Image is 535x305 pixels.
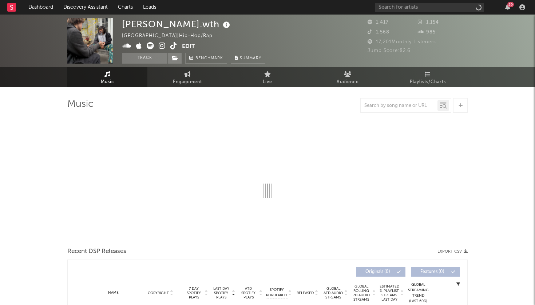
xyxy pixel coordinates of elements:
span: 1,568 [368,30,389,35]
button: Export CSV [437,249,468,254]
div: Name [90,290,137,296]
div: Global Streaming Trend (Last 60D) [407,282,429,304]
a: Audience [308,67,388,87]
span: Jump Score: 82.6 [368,48,411,53]
a: Music [67,67,147,87]
span: Live [263,78,272,87]
span: ATD Spotify Plays [239,286,258,300]
span: Recent DSP Releases [67,247,126,256]
button: Summary [231,53,265,64]
span: Engagement [173,78,202,87]
span: Benchmark [195,54,223,63]
span: Last Day Spotify Plays [211,286,231,300]
div: [PERSON_NAME].wth [122,18,232,30]
a: Playlists/Charts [388,67,468,87]
div: 59 [507,2,514,7]
span: Copyright [148,291,169,295]
button: Originals(0) [356,267,405,277]
span: Global Rolling 7D Audio Streams [351,284,371,302]
a: Live [227,67,308,87]
span: Playlists/Charts [410,78,446,87]
span: Music [101,78,114,87]
a: Benchmark [185,53,227,64]
button: Features(0) [411,267,460,277]
span: Released [297,291,314,295]
span: Audience [337,78,359,87]
span: 1,154 [418,20,439,25]
button: Edit [182,42,195,51]
span: 17,201 Monthly Listeners [368,40,436,44]
div: [GEOGRAPHIC_DATA] | Hip-Hop/Rap [122,32,221,40]
input: Search by song name or URL [361,103,437,109]
button: Track [122,53,167,64]
span: Originals ( 0 ) [361,270,395,274]
span: Estimated % Playlist Streams Last Day [379,284,399,302]
span: Global ATD Audio Streams [323,286,343,300]
span: 985 [418,30,436,35]
input: Search for artists [375,3,484,12]
button: 59 [505,4,510,10]
span: 1,417 [368,20,389,25]
span: 7 Day Spotify Plays [184,286,203,300]
span: Spotify Popularity [266,287,288,298]
span: Summary [240,56,261,60]
span: Features ( 0 ) [416,270,449,274]
a: Engagement [147,67,227,87]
